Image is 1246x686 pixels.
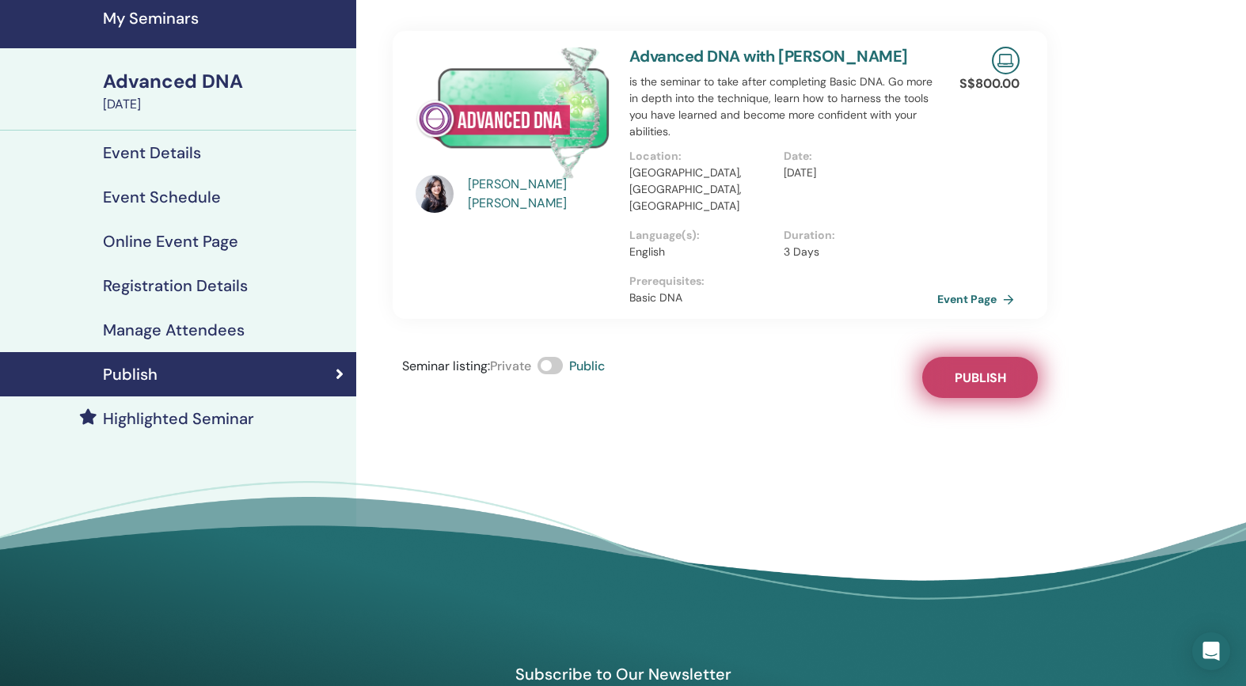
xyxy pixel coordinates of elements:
[103,409,254,428] h4: Highlighted Seminar
[937,287,1020,311] a: Event Page
[629,148,774,165] p: Location :
[784,244,929,260] p: 3 Days
[103,320,245,339] h4: Manage Attendees
[103,95,347,114] div: [DATE]
[784,227,929,244] p: Duration :
[468,175,614,213] a: [PERSON_NAME] [PERSON_NAME]
[103,9,347,28] h4: My Seminars
[922,357,1038,398] button: Publish
[629,165,774,214] p: [GEOGRAPHIC_DATA], [GEOGRAPHIC_DATA], [GEOGRAPHIC_DATA]
[629,290,937,306] p: Basic DNA
[103,232,238,251] h4: Online Event Page
[416,47,610,180] img: Advanced DNA
[569,358,605,374] span: Public
[629,46,907,66] a: Advanced DNA with [PERSON_NAME]
[402,358,490,374] span: Seminar listing :
[629,227,774,244] p: Language(s) :
[103,143,201,162] h4: Event Details
[103,188,221,207] h4: Event Schedule
[955,370,1006,386] span: Publish
[103,365,158,384] h4: Publish
[629,74,937,140] p: is the seminar to take after completing Basic DNA. Go more in depth into the technique, learn how...
[784,148,929,165] p: Date :
[784,165,929,181] p: [DATE]
[103,276,248,295] h4: Registration Details
[440,664,806,684] h4: Subscribe to Our Newsletter
[1192,632,1230,670] div: Open Intercom Messenger
[93,68,356,114] a: Advanced DNA[DATE]
[629,244,774,260] p: English
[992,47,1020,74] img: Live Online Seminar
[416,175,454,213] img: default.jpg
[629,273,937,290] p: Prerequisites :
[490,358,531,374] span: Private
[103,68,347,95] div: Advanced DNA
[959,74,1020,93] p: S$ 800.00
